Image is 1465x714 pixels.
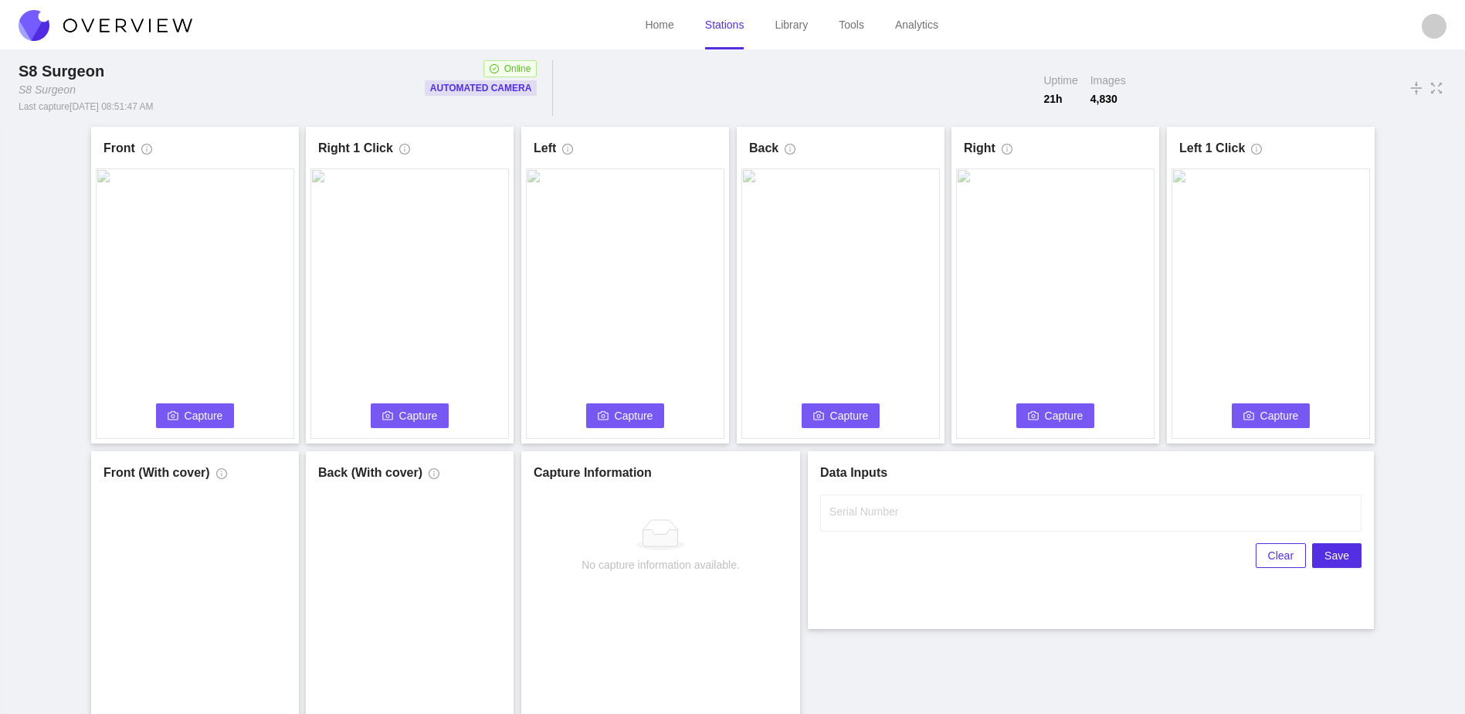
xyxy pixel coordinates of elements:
[1045,407,1083,424] span: Capture
[1243,410,1254,423] span: camera
[820,464,1362,482] h1: Data Inputs
[1028,410,1039,423] span: camera
[504,61,531,76] span: Online
[185,407,223,424] span: Capture
[598,410,609,423] span: camera
[371,403,449,428] button: cameraCapture
[586,403,665,428] button: cameraCapture
[615,407,653,424] span: Capture
[141,144,152,161] span: info-circle
[216,468,227,485] span: info-circle
[1429,80,1443,97] span: fullscreen
[19,10,192,41] img: Overview
[895,19,938,31] a: Analytics
[964,139,995,158] h1: Right
[839,19,864,31] a: Tools
[775,19,808,31] a: Library
[829,504,898,519] label: Serial Number
[1251,144,1262,161] span: info-circle
[1179,139,1245,158] h1: Left 1 Click
[156,403,235,428] button: cameraCapture
[399,407,438,424] span: Capture
[1043,73,1077,88] span: Uptime
[1268,547,1294,564] span: Clear
[429,468,439,485] span: info-circle
[1043,91,1077,107] span: 21 h
[534,464,788,482] h1: Capture Information
[103,139,135,158] h1: Front
[534,139,556,158] h1: Left
[1090,73,1126,88] span: Images
[490,64,499,73] span: check-circle
[318,139,393,158] h1: Right 1 Click
[19,60,110,82] div: S8 Surgeon
[1256,543,1306,568] button: Clear
[830,407,869,424] span: Capture
[1324,547,1349,564] span: Save
[103,464,210,482] h1: Front (With cover)
[168,410,178,423] span: camera
[705,19,744,31] a: Stations
[318,464,422,482] h1: Back (With cover)
[785,144,795,161] span: info-circle
[382,410,393,423] span: camera
[813,410,824,423] span: camera
[582,556,740,573] div: No capture information available.
[1232,403,1311,428] button: cameraCapture
[19,100,154,113] div: Last capture [DATE] 08:51:47 AM
[430,80,532,96] p: Automated Camera
[19,82,76,97] div: S8 Surgeon
[19,63,104,80] span: S8 Surgeon
[1409,79,1423,97] span: vertical-align-middle
[1090,91,1126,107] span: 4,830
[645,19,673,31] a: Home
[1016,403,1095,428] button: cameraCapture
[749,139,778,158] h1: Back
[802,403,880,428] button: cameraCapture
[399,144,410,161] span: info-circle
[562,144,573,161] span: info-circle
[1260,407,1299,424] span: Capture
[1312,543,1362,568] button: Save
[1002,144,1012,161] span: info-circle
